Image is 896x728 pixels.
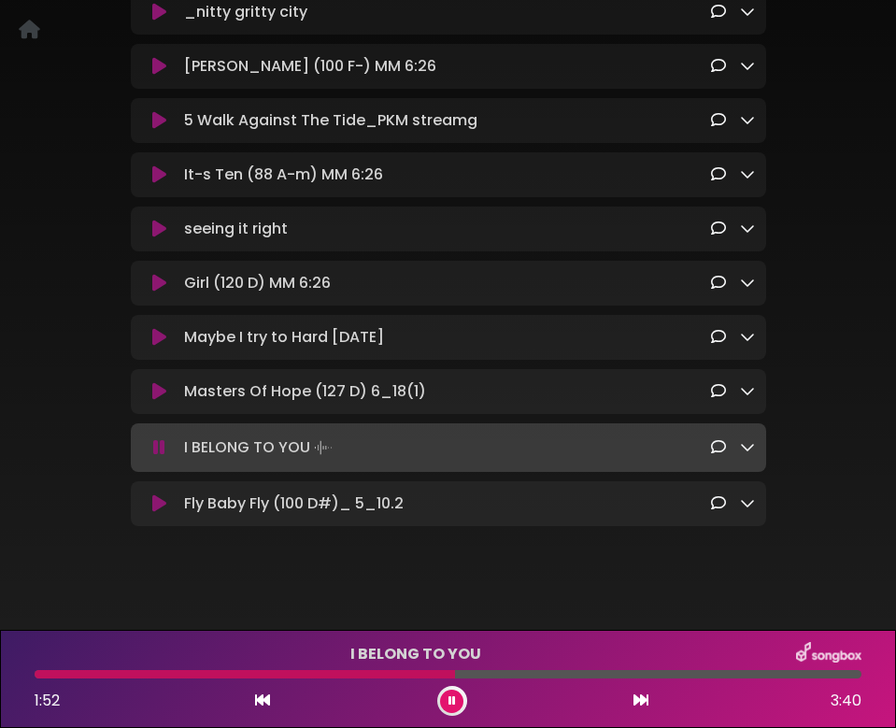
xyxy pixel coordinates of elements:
[184,326,710,349] p: Maybe I try to Hard [DATE]
[184,435,710,461] p: I BELONG TO YOU
[184,164,710,186] p: It-s Ten (88 A-m) MM 6:26
[184,492,710,515] p: Fly Baby Fly (100 D#)_ 5_10.2
[184,218,710,240] p: seeing it right
[184,272,710,294] p: Girl (120 D) MM 6:26
[310,435,336,461] img: waveform4.gif
[184,380,710,403] p: Masters Of Hope (127 D) 6_18(1)
[184,1,710,23] p: _nitty gritty city
[184,109,710,132] p: 5 Walk Against The Tide_PKM streamg
[184,55,710,78] p: [PERSON_NAME] (100 F-) MM 6:26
